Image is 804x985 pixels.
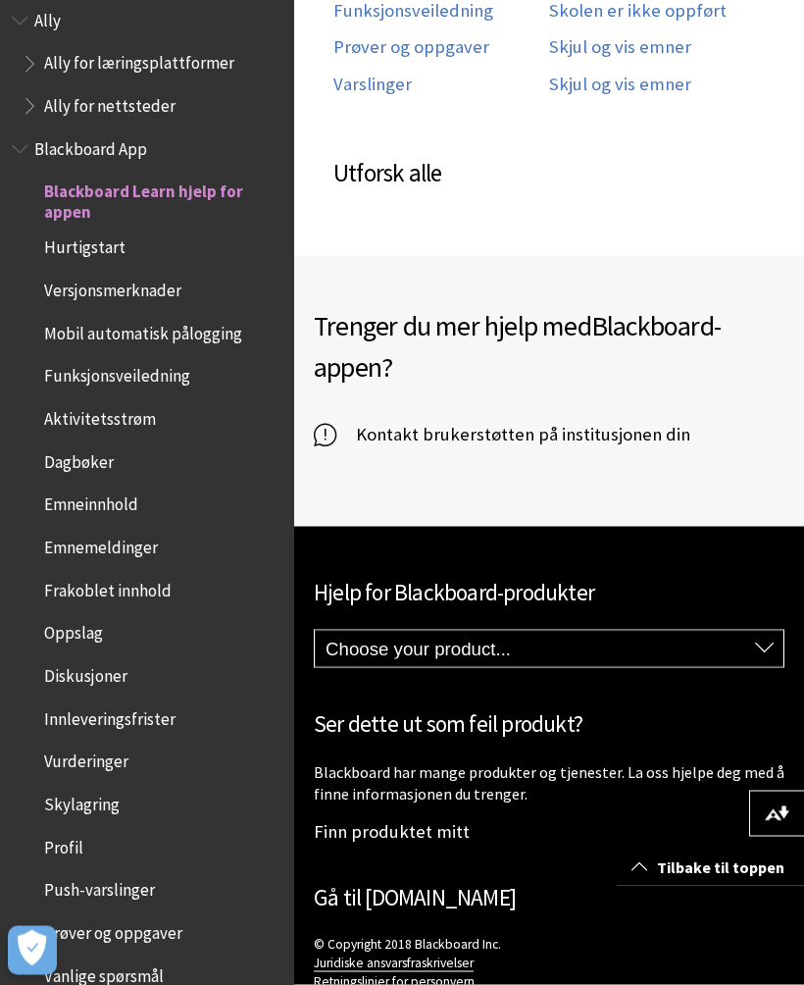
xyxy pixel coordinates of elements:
[549,74,691,96] a: Skjul og vis emner
[44,789,120,815] span: Skylagring
[44,403,156,430] span: Aktivitetsstrøm
[44,747,128,773] span: Vurderinger
[8,926,57,975] button: Open Preferences
[44,361,190,388] span: Funksjonsveiledning
[336,420,690,449] span: Kontakt brukerstøtten på institusjonen din
[44,90,176,117] span: Ally for nettsteder
[44,575,172,601] span: Frakoblet innhold
[44,917,182,944] span: Prøver og oppgaver
[314,955,474,972] a: Juridiske ansvarsfraskrivelser
[617,850,804,886] a: Tilbake til toppen
[314,761,784,805] p: Blackboard har mange produkter og tjenester. La oss hjelpe deg med å finne informasjonen du trenger.
[44,318,242,344] span: Mobil automatisk pålogging
[44,618,103,645] span: Oppslag
[44,48,234,75] span: Ally for læringsplattformer
[44,275,181,301] span: Versjonsmerknader
[44,532,158,558] span: Emnemeldinger
[44,177,280,223] span: Blackboard Learn hjelp for appen
[314,820,470,843] a: Finn produktet mitt
[34,133,147,160] span: Blackboard App
[44,832,83,858] span: Profil
[314,420,690,449] a: Kontakt brukerstøtten på institusjonen din
[333,74,412,96] a: Varslinger
[44,703,176,730] span: Innleveringsfrister
[44,490,138,516] span: Emneinnhold
[44,875,155,902] span: Push-varslinger
[44,446,114,473] span: Dagbøker
[314,308,721,385] span: Blackboard-appen
[333,36,489,59] a: Prøver og oppgaver
[314,305,784,388] h2: Trenger du mer hjelp med ?
[549,36,691,59] a: Skjul og vis emner
[314,883,516,911] a: Gå til [DOMAIN_NAME]
[44,233,126,259] span: Hurtigstart
[314,576,784,610] h2: Hjelp for Blackboard-produkter
[333,155,765,192] h3: Utforsk alle
[314,707,784,742] h2: Ser dette ut som feil produkt?
[34,5,61,31] span: Ally
[12,5,282,124] nav: Book outline for Anthology Ally Help
[44,660,127,687] span: Diskusjoner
